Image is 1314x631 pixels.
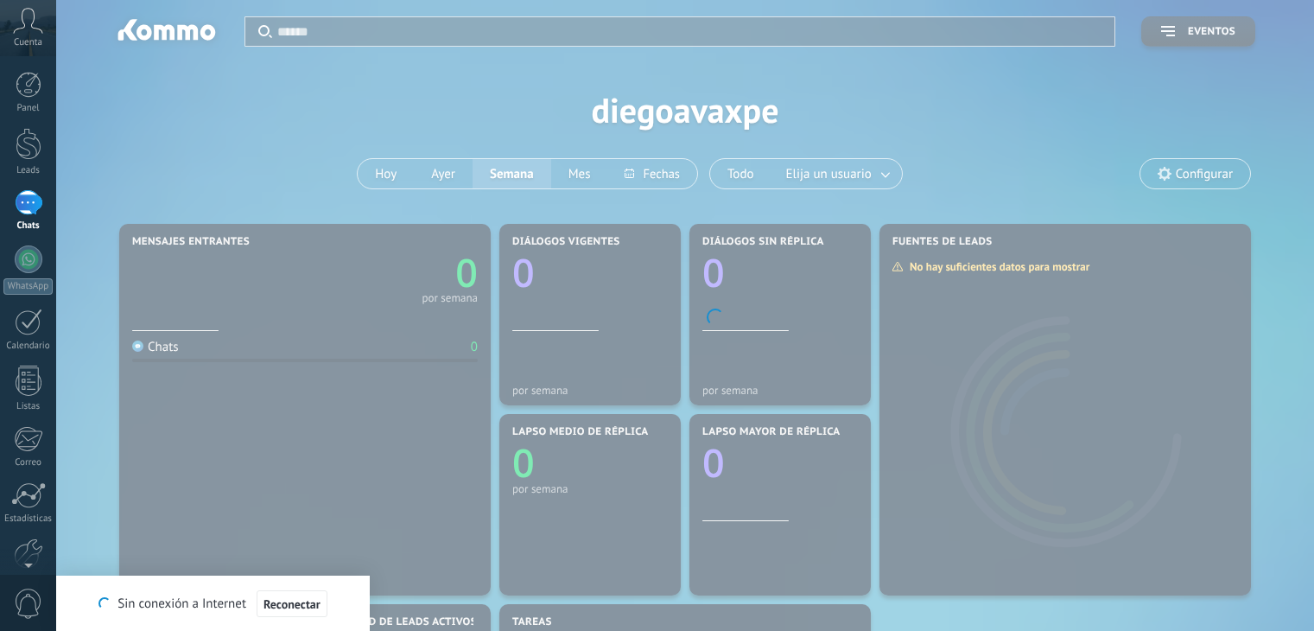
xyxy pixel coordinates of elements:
span: Reconectar [263,598,321,610]
div: Panel [3,103,54,114]
div: Leads [3,165,54,176]
div: Estadísticas [3,513,54,525]
div: Correo [3,457,54,468]
span: Cuenta [14,37,42,48]
div: Listas [3,401,54,412]
div: Calendario [3,341,54,352]
div: Chats [3,220,54,232]
div: Sin conexión a Internet [98,590,327,618]
div: WhatsApp [3,278,53,295]
button: Reconectar [257,590,327,618]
